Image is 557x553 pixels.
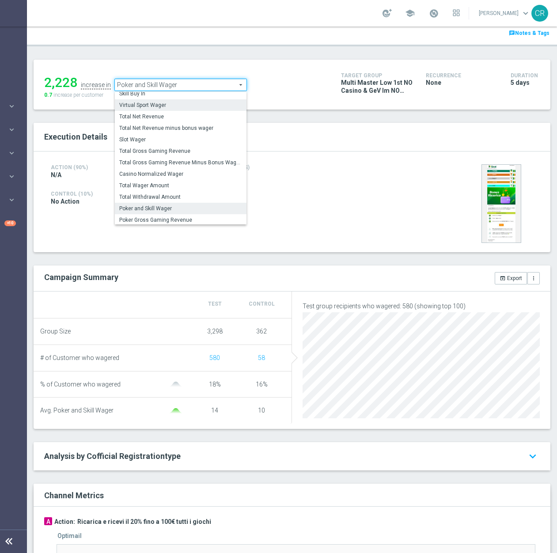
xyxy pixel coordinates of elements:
i: keyboard_arrow_right [8,172,16,181]
span: Poker Gross Gaming Revenue [119,216,242,223]
span: 10 [258,407,265,414]
img: gaussianGreen.svg [167,408,185,414]
h2: Channel Metrics [44,491,104,500]
span: Poker and Skill Wager [119,205,242,212]
span: 3,298 [207,328,223,335]
span: Casino Normalized Wager [119,170,242,178]
span: Avg. Poker and Skill Wager [40,407,114,414]
h4: Action (90%) [51,164,120,170]
h4: Target Group [341,72,413,79]
span: Show unique customers [209,354,220,361]
div: CR [531,5,548,22]
span: Total Net Revenue minus bonus wager [119,125,242,132]
i: keyboard_arrow_right [8,102,16,110]
span: Slot Wager [119,136,242,143]
span: Total Wager Amount [119,182,242,189]
span: 16% [256,381,268,388]
div: Channel Metrics [44,489,545,501]
div: 2,228 [44,75,77,91]
h4: Control (10%) [51,191,368,197]
span: 362 [256,328,267,335]
span: # of Customer who wagered [40,354,119,362]
span: Total Net Revenue [119,113,242,120]
a: [PERSON_NAME]keyboard_arrow_down [478,7,531,20]
h4: Channel(s) [216,164,285,170]
i: keyboard_arrow_right [8,125,16,134]
span: Test [208,301,222,307]
i: keyboard_arrow_right [8,196,16,204]
img: gaussianGrey.svg [167,382,185,387]
i: open_in_browser [500,275,506,281]
span: Total Gross Gaming Revenue Minus Bonus Wagared [119,159,242,166]
span: school [405,8,415,18]
div: A [44,517,52,525]
h5: Optimail [57,532,82,539]
span: Multi Master Low 1st NO Casino & GeV lm NO saldo [341,79,413,95]
span: Total Gross Gaming Revenue [119,148,242,155]
div: increase in [81,81,111,89]
span: 0.7 [44,92,52,98]
i: more_vert [530,275,537,281]
span: Group Size [40,328,71,335]
p: Test group recipients who wagered: 580 (showing top 100) [303,302,540,310]
i: keyboard_arrow_right [8,149,16,157]
span: No Action [51,197,80,205]
i: chat [509,30,515,36]
span: Execution Details [44,132,107,141]
span: Control [249,301,275,307]
span: Total Withdrawal Amount [119,193,242,201]
span: 5 days [511,79,530,87]
span: Skill Buy In [119,90,242,97]
h3: Action: [54,518,75,526]
span: N/A [51,171,61,179]
span: 18% [209,381,221,388]
a: chatNotes & Tags [508,28,550,38]
span: Analysis by Cofficial Registrationtype [44,451,181,461]
span: 14 [211,407,218,414]
span: None [426,79,441,87]
span: Show unique customers [258,354,265,361]
button: open_in_browser Export [495,272,527,284]
h2: Campaign Summary [44,273,118,282]
h4: Duration [511,72,540,79]
button: more_vert [527,272,540,284]
span: % of Customer who wagered [40,381,121,388]
h3: Ricarica e ricevi il 20% fino a 100€ tutti i giochi [77,518,211,526]
span: increase per customer [53,92,103,98]
i: keyboard_arrow_down [526,448,540,464]
span: Virtual Sport Wager [119,102,242,109]
img: 35209.jpeg [481,164,521,243]
div: +10 [4,220,16,226]
a: Analysis by Cofficial Registrationtype keyboard_arrow_down [44,451,540,462]
h4: Recurrence [426,72,497,79]
span: keyboard_arrow_down [521,8,530,18]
